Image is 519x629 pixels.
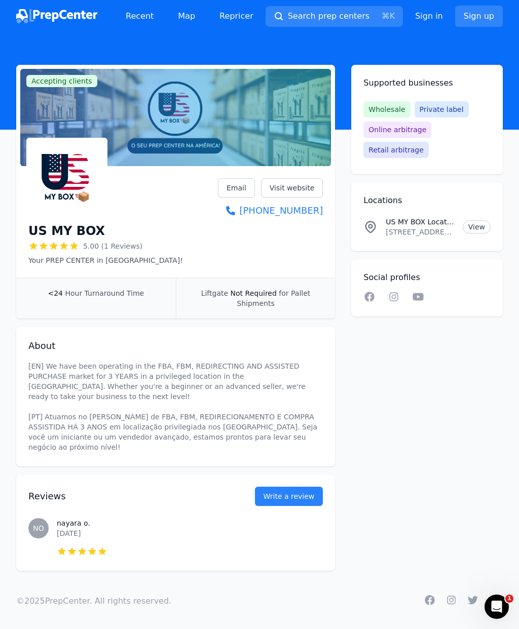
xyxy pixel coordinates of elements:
[363,271,491,284] h2: Social profiles
[28,140,105,217] img: US MY BOX
[26,75,97,87] span: Accepting clients
[48,289,63,297] span: <24
[363,122,431,138] span: Online arbitrage
[463,220,491,233] a: View
[415,101,469,117] span: Private label
[83,241,142,251] span: 5.00 (1 Reviews)
[201,289,228,297] span: Liftgate
[415,10,443,22] a: Sign in
[65,289,144,297] span: Hour Turnaround Time
[386,217,454,227] p: US MY BOX Location
[363,77,491,89] h2: Supported businesses
[266,6,403,27] button: Search prep centers⌘K
[363,142,428,158] span: Retail arbitrage
[505,595,513,603] span: 1
[363,101,410,117] span: Wholesale
[485,595,509,619] iframe: Intercom live chat
[16,9,97,23] img: PrepCenter
[218,204,323,218] a: [PHONE_NUMBER]
[455,6,503,27] a: Sign up
[390,11,395,21] kbd: K
[57,518,323,528] h3: nayara o.
[28,255,183,265] p: Your PREP CENTER in [GEOGRAPHIC_DATA]!
[386,227,454,237] p: [STREET_ADDRESS][PERSON_NAME],
[28,339,323,353] h2: About
[211,6,262,26] a: Repricer
[382,11,390,21] kbd: ⌘
[28,223,105,239] h1: US MY BOX
[288,10,369,22] span: Search prep centers
[16,595,171,607] p: © 2025 PrepCenter. All rights reserved.
[231,289,277,297] span: Not Required
[33,525,44,532] span: NO
[218,178,255,198] a: Email
[28,361,323,452] p: [EN] We have been operating in the FBA, FBM, REDIRECTING AND ASSISTED PURCHASE market for 3 YEARS...
[261,178,323,198] a: Visit website
[57,529,81,537] time: [DATE]
[255,487,323,506] a: Write a review
[28,489,223,503] h2: Reviews
[363,194,491,207] h2: Locations
[118,6,162,26] a: Recent
[170,6,203,26] a: Map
